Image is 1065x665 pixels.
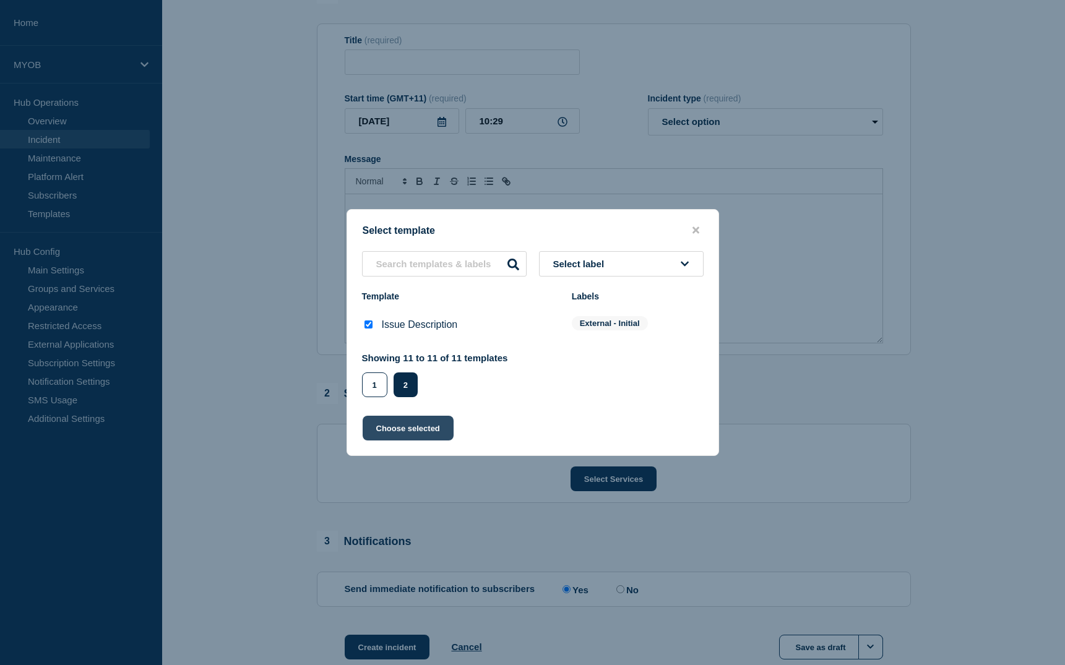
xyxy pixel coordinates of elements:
button: 2 [394,372,418,397]
p: Issue Description [382,319,458,330]
div: Labels [572,291,704,301]
button: Select label [539,251,704,277]
span: Select label [553,259,610,269]
input: Search templates & labels [362,251,527,277]
button: close button [689,225,703,236]
div: Template [362,291,559,301]
button: 1 [362,372,387,397]
button: Choose selected [363,416,454,440]
p: Showing 11 to 11 of 11 templates [362,353,508,363]
span: External - Initial [572,316,648,330]
div: Select template [347,225,718,236]
input: Issue Description checkbox [364,320,373,328]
